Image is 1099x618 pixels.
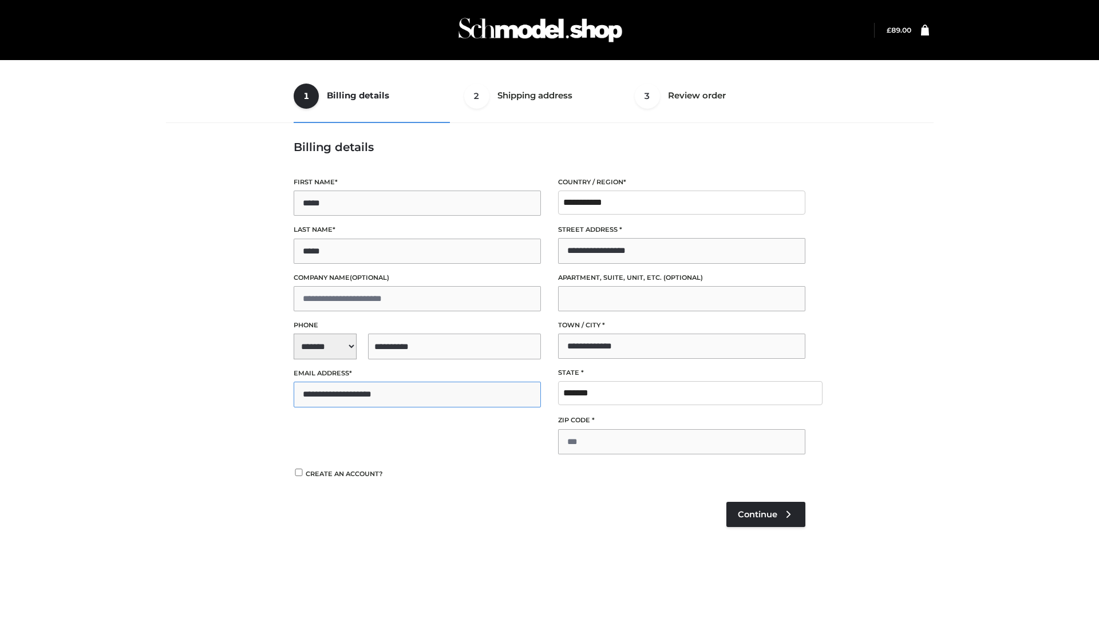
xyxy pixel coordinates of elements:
a: Continue [726,502,805,527]
label: ZIP Code [558,415,805,426]
label: Country / Region [558,177,805,188]
span: Create an account? [306,470,383,478]
label: First name [294,177,541,188]
label: Phone [294,320,541,331]
span: Continue [738,509,777,520]
span: (optional) [663,274,703,282]
span: £ [887,26,891,34]
a: £89.00 [887,26,911,34]
label: Email address [294,368,541,379]
img: Schmodel Admin 964 [454,7,626,53]
label: Company name [294,272,541,283]
label: Apartment, suite, unit, etc. [558,272,805,283]
span: (optional) [350,274,389,282]
label: Street address [558,224,805,235]
h3: Billing details [294,140,805,154]
bdi: 89.00 [887,26,911,34]
label: Last name [294,224,541,235]
input: Create an account? [294,469,304,476]
label: State [558,367,805,378]
label: Town / City [558,320,805,331]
